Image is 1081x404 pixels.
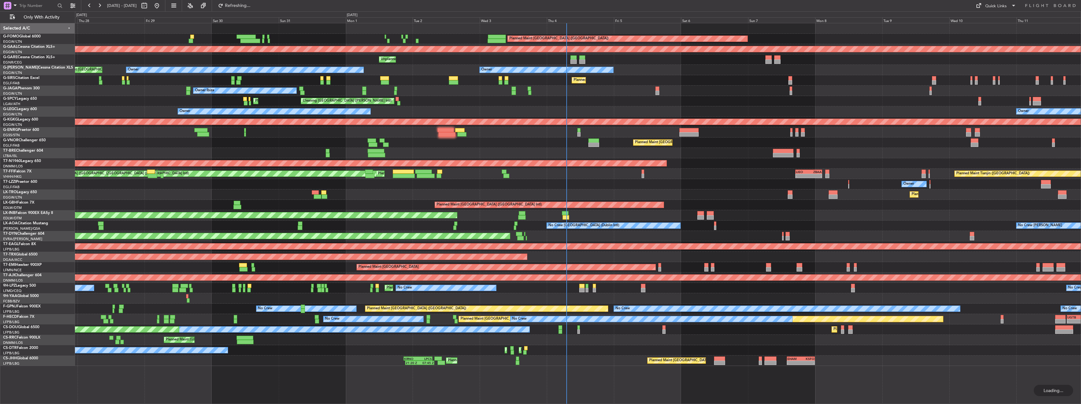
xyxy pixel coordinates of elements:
span: G-VNOR [3,138,19,142]
a: DGAA/ACC [3,257,22,262]
div: Owner [180,107,190,116]
div: Thu 28 [77,17,145,23]
span: G-JAGA [3,87,18,90]
span: G-KGKG [3,118,18,121]
div: No Crew [398,283,412,293]
div: LIEO [796,170,809,174]
div: Planned Maint [GEOGRAPHIC_DATA] ([GEOGRAPHIC_DATA]) [833,325,933,334]
div: Planned Maint [GEOGRAPHIC_DATA] ([GEOGRAPHIC_DATA]) [166,335,265,345]
span: T7-LZZI [3,180,16,184]
div: Mon 1 [346,17,413,23]
a: F-GPNJFalcon 900EX [3,305,41,308]
span: G-GAAL [3,45,18,49]
a: LFPB/LBG [3,361,20,366]
div: Planned Maint [GEOGRAPHIC_DATA] (Ataturk) [521,345,596,355]
span: 9H-LPZ [3,284,16,288]
button: Refreshing... [215,1,253,11]
div: Planned Maint Tianjin ([GEOGRAPHIC_DATA]) [956,169,1030,178]
span: 9H-YAA [3,294,17,298]
a: EGGW/LTN [3,112,22,117]
a: G-VNORChallenger 650 [3,138,46,142]
div: Planned Maint Sofia [506,345,539,355]
input: Trip Number [19,1,55,10]
a: EDLW/DTM [3,216,22,221]
button: Only With Activity [7,12,68,22]
a: T7-EAGLFalcon 8X [3,242,36,246]
div: Fri 29 [145,17,212,23]
div: [DATE] [76,13,87,18]
a: LFPB/LBG [3,351,20,356]
div: Quick Links [985,3,1007,9]
div: No Crew [258,304,272,313]
div: Planned Maint [GEOGRAPHIC_DATA] ([GEOGRAPHIC_DATA]) [367,304,466,313]
span: Refreshing... [225,3,251,8]
div: Tue 2 [413,17,480,23]
div: No Crew [PERSON_NAME] [1018,221,1062,230]
a: CS-DOUGlobal 6500 [3,325,39,329]
div: No Crew [GEOGRAPHIC_DATA] (Dublin Intl) [548,221,619,230]
a: [PERSON_NAME]/QSA [3,226,40,231]
div: [DATE] [347,13,357,18]
a: LX-TROLegacy 650 [3,190,37,194]
div: KSFO [801,357,815,361]
span: Only With Activity [16,15,66,20]
div: 21:20 Z [406,361,420,365]
a: 9H-YAAGlobal 5000 [3,294,39,298]
span: G-LEGC [3,107,17,111]
a: T7-EMIHawker 900XP [3,263,42,267]
a: T7-DYNChallenger 604 [3,232,44,236]
div: No Crew [1062,304,1077,313]
span: F-GPNJ [3,305,17,308]
a: LX-INBFalcon 900EX EASy II [3,211,53,215]
div: Owner [481,65,492,75]
a: G-GARECessna Citation XLS+ [3,55,55,59]
div: Owner [1018,107,1029,116]
a: EGLF/FAB [3,143,20,148]
div: No Crew [512,314,527,324]
div: Wed 3 [480,17,547,23]
a: G-GAALCessna Citation XLS+ [3,45,55,49]
a: T7-N1960Legacy 650 [3,159,41,163]
a: DNMM/LOS [3,340,23,345]
span: G-FOMO [3,35,19,38]
div: - [787,361,801,365]
a: EGGW/LTN [3,91,22,96]
span: LX-INB [3,211,15,215]
div: - [809,174,821,178]
a: EGNR/CEG [3,60,22,65]
a: LFPB/LBG [3,320,20,324]
a: T7-BREChallenger 604 [3,149,43,153]
a: EGSS/STN [3,133,20,137]
div: UGTB [1067,315,1080,319]
a: G-[PERSON_NAME]Cessna Citation XLS [3,66,73,70]
div: Planned Maint [GEOGRAPHIC_DATA] ([GEOGRAPHIC_DATA]) [574,76,673,85]
span: T7-DYN [3,232,17,236]
span: T7-EMI [3,263,15,267]
a: G-LEGCLegacy 600 [3,107,37,111]
a: G-SPCYLegacy 650 [3,97,37,101]
div: Planned Maint [GEOGRAPHIC_DATA] ([GEOGRAPHIC_DATA]) [509,34,609,43]
a: LX-GBHFalcon 7X [3,201,34,205]
span: F-HECD [3,315,17,319]
a: EGGW/LTN [3,195,22,200]
div: ZBAA [809,170,821,174]
span: LX-GBH [3,201,17,205]
span: G-SPCY [3,97,17,101]
span: CS-RRC [3,336,17,339]
span: [DATE] - [DATE] [107,3,137,8]
a: FCBB/BZV [3,299,20,304]
span: G-GARE [3,55,18,59]
span: G-ENRG [3,128,18,132]
span: T7-FFI [3,170,14,173]
a: LFPB/LBG [3,330,20,335]
span: T7-N1960 [3,159,21,163]
a: LTBA/ISL [3,154,17,158]
div: Planned Maint [GEOGRAPHIC_DATA] ([GEOGRAPHIC_DATA] Intl) [378,169,483,178]
a: EDLW/DTM [3,205,22,210]
div: Sun 31 [279,17,346,23]
button: Quick Links [973,1,1019,11]
div: No Crew [615,304,630,313]
div: Sat 6 [681,17,748,23]
a: CS-RRCFalcon 900LX [3,336,40,339]
a: 9H-LPZLegacy 500 [3,284,36,288]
